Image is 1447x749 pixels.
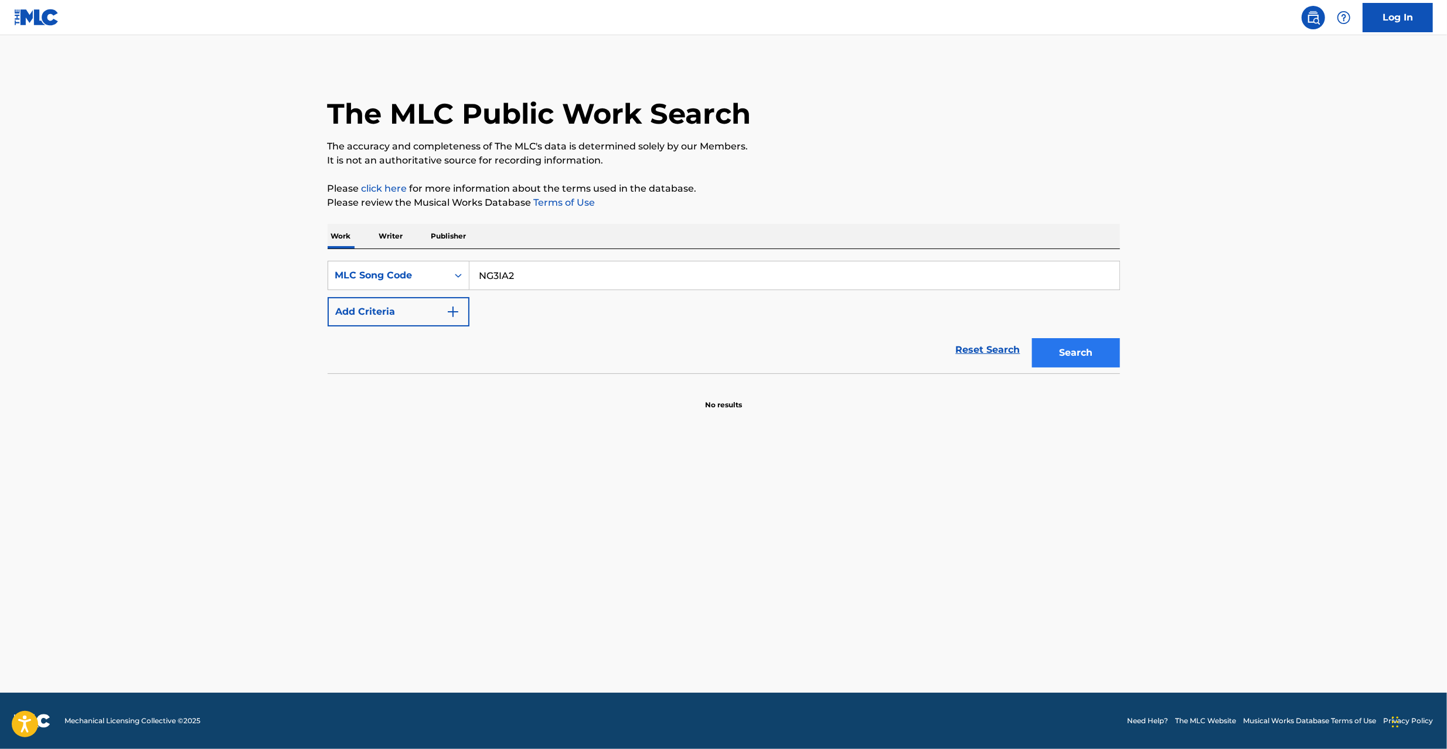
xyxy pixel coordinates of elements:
[1383,716,1433,726] a: Privacy Policy
[328,139,1120,154] p: The accuracy and completeness of The MLC's data is determined solely by our Members.
[328,154,1120,168] p: It is not an authoritative source for recording information.
[328,196,1120,210] p: Please review the Musical Works Database
[1363,3,1433,32] a: Log In
[328,96,751,131] h1: The MLC Public Work Search
[428,224,470,248] p: Publisher
[335,268,441,282] div: MLC Song Code
[950,337,1026,363] a: Reset Search
[1337,11,1351,25] img: help
[14,714,50,728] img: logo
[328,297,469,326] button: Add Criteria
[376,224,407,248] p: Writer
[1243,716,1376,726] a: Musical Works Database Terms of Use
[1302,6,1325,29] a: Public Search
[362,183,407,194] a: click here
[14,9,59,26] img: MLC Logo
[328,182,1120,196] p: Please for more information about the terms used in the database.
[705,386,742,410] p: No results
[1306,11,1320,25] img: search
[64,716,200,726] span: Mechanical Licensing Collective © 2025
[1032,338,1120,367] button: Search
[1392,704,1399,740] div: Drag
[1332,6,1356,29] div: Help
[1127,716,1168,726] a: Need Help?
[446,305,460,319] img: 9d2ae6d4665cec9f34b9.svg
[1388,693,1447,749] iframe: Chat Widget
[1175,716,1236,726] a: The MLC Website
[328,261,1120,373] form: Search Form
[328,224,355,248] p: Work
[532,197,595,208] a: Terms of Use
